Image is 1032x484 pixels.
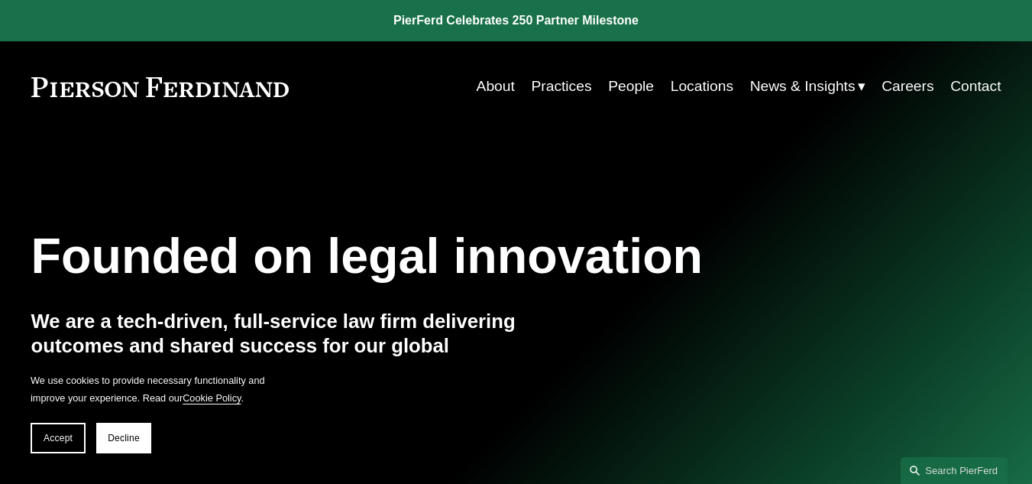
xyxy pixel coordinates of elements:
a: Careers [882,72,933,101]
a: Cookie Policy [183,392,241,404]
span: Decline [108,433,140,443]
section: Cookie banner [15,357,290,469]
span: Accept [44,433,73,443]
a: Locations [671,72,733,101]
a: Practices [531,72,591,101]
h1: Founded on legal innovation [31,228,840,284]
button: Accept [31,423,86,453]
a: About [477,72,515,101]
p: We use cookies to provide necessary functionality and improve your experience. Read our . [31,372,275,408]
span: News & Insights [750,73,856,100]
a: Contact [950,72,1001,101]
h4: We are a tech-driven, full-service law firm delivering outcomes and shared success for our global... [31,309,516,384]
a: folder dropdown [750,72,865,101]
button: Decline [96,423,151,453]
a: People [608,72,654,101]
a: Search this site [901,457,1008,484]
